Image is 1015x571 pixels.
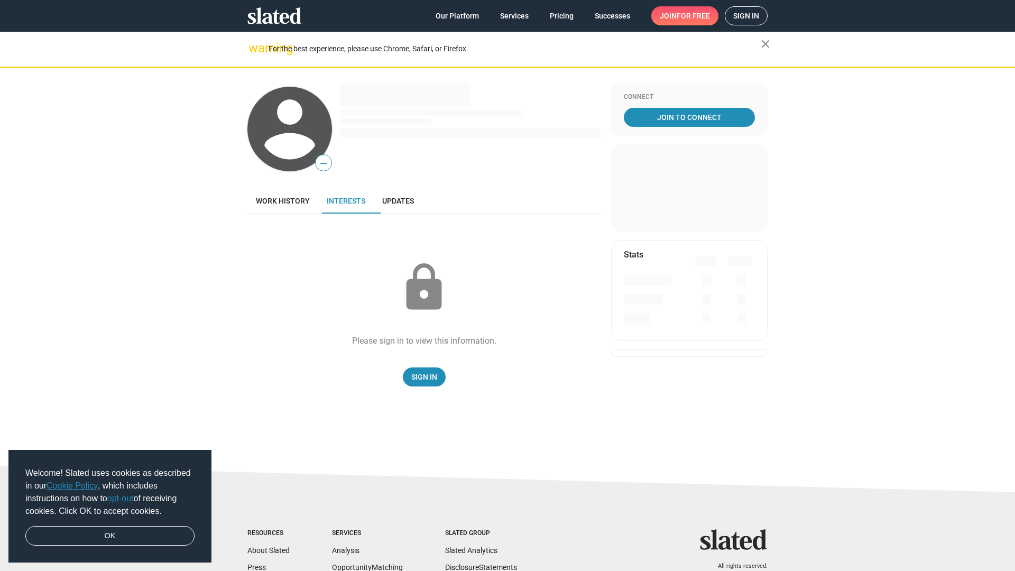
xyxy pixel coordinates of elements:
a: Join To Connect [624,108,755,127]
span: Successes [595,6,630,25]
a: Work history [247,188,318,214]
a: Joinfor free [651,6,718,25]
span: Sign in [733,7,759,25]
span: Join [660,6,710,25]
span: Our Platform [436,6,479,25]
a: About Slated [247,546,290,555]
span: Sign In [411,367,437,386]
span: Pricing [550,6,574,25]
a: opt-out [107,494,134,503]
a: Analysis [332,546,359,555]
span: Welcome! Slated uses cookies as described in our , which includes instructions on how to of recei... [25,467,195,518]
span: Work history [256,197,310,205]
mat-card-title: Stats [624,249,643,260]
div: cookieconsent [8,450,211,563]
div: Connect [624,93,755,102]
a: dismiss cookie message [25,526,195,546]
mat-icon: warning [248,42,261,54]
span: Updates [382,197,414,205]
span: Interests [327,197,365,205]
a: Our Platform [427,6,487,25]
a: Services [492,6,537,25]
a: Pricing [541,6,582,25]
mat-icon: close [759,38,772,50]
a: Interests [318,188,374,214]
a: Cookie Policy [47,481,98,490]
span: — [316,156,331,170]
a: Sign In [403,367,446,386]
div: Slated Group [445,529,517,538]
a: Slated Analytics [445,546,497,555]
span: for free [677,6,710,25]
a: Updates [374,188,422,214]
a: Sign in [725,6,768,25]
div: Resources [247,529,290,538]
a: Successes [586,6,639,25]
span: Services [500,6,529,25]
div: For the best experience, please use Chrome, Safari, or Firefox. [269,42,761,56]
div: Please sign in to view this information. [352,335,496,346]
div: Services [332,529,403,538]
span: Join To Connect [626,108,753,127]
mat-icon: lock [398,261,450,314]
